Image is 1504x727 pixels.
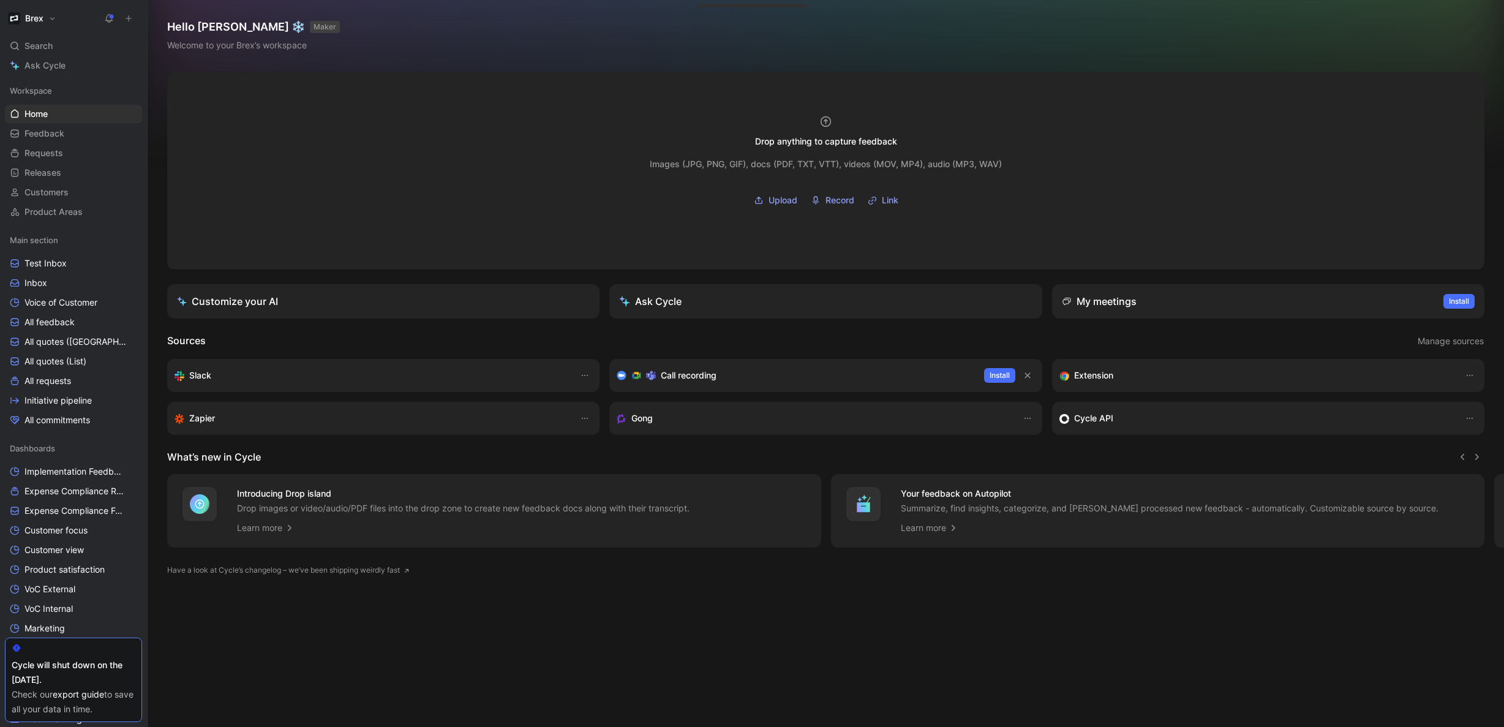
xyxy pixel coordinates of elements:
span: Product Areas [24,206,83,218]
a: All requests [5,372,142,390]
div: Customize your AI [177,294,278,309]
span: Install [1449,295,1469,307]
span: Install [990,369,1010,382]
span: Releases [24,167,61,179]
span: Test Inbox [24,257,67,269]
button: Install [984,368,1015,383]
span: Ask Cycle [24,58,66,73]
a: Expense Compliance Requests [5,482,142,500]
span: Dashboards [10,442,55,454]
h3: Gong [631,411,653,426]
div: Workspace [5,81,142,100]
span: All quotes (List) [24,355,86,367]
div: Main section [5,231,142,249]
div: Record & transcribe meetings from Zoom, Meet & Teams. [617,368,974,383]
span: Initiative pipeline [24,394,92,407]
a: Marketing [5,619,142,638]
span: All commitments [24,414,90,426]
a: Have a look at Cycle’s changelog – we’ve been shipping weirdly fast [167,564,410,576]
button: Install [1443,294,1475,309]
div: Welcome to your Brex’s workspace [167,38,340,53]
a: Customer focus [5,521,142,540]
button: MAKER [310,21,340,33]
a: Voice of Customer [5,293,142,312]
span: Customer view [24,544,84,556]
div: Check our to save all your data in time. [12,687,135,717]
div: Capture feedback from your incoming calls [617,411,1010,426]
span: Workspace [10,85,52,97]
span: Customer focus [24,524,88,537]
button: Record [807,191,859,209]
span: Feedback [24,127,64,140]
p: Drop images or video/audio/PDF files into the drop zone to create new feedback docs along with th... [237,502,690,514]
a: Product Areas [5,203,142,221]
span: Main section [10,234,58,246]
a: All quotes (List) [5,352,142,371]
h3: Zapier [189,411,215,426]
a: Product satisfaction [5,560,142,579]
span: Marketing [24,622,65,635]
div: DashboardsImplementation FeedbackExpense Compliance RequestsExpense Compliance FeedbackCustomer f... [5,439,142,657]
button: Link [863,191,903,209]
h4: Introducing Drop island [237,486,690,501]
span: Manage sources [1418,334,1484,348]
div: Dashboards [5,439,142,458]
button: BrexBrex [5,10,59,27]
span: Record [825,193,854,208]
a: Test Inbox [5,254,142,273]
a: Implementation Feedback [5,462,142,481]
div: Sync your customers, send feedback and get updates in Slack [175,368,568,383]
span: All requests [24,375,71,387]
h1: Hello [PERSON_NAME] ❄️ [167,20,340,34]
button: Upload [750,191,802,209]
h4: Your feedback on Autopilot [901,486,1438,501]
span: VoC External [24,583,75,595]
h3: Call recording [661,368,716,383]
div: My meetings [1062,294,1137,309]
span: Requests [24,147,63,159]
div: Ask Cycle [619,294,682,309]
img: Brex [8,12,20,24]
h1: Brex [25,13,43,24]
a: Feedback [5,124,142,143]
div: Cycle will shut down on the [DATE]. [12,658,135,687]
span: Implementation Feedback [24,465,126,478]
a: Inbox [5,274,142,292]
button: Manage sources [1417,333,1484,349]
h3: Slack [189,368,211,383]
span: VoC Internal [24,603,73,615]
p: Summarize, find insights, categorize, and [PERSON_NAME] processed new feedback - automatically. C... [901,502,1438,514]
a: Requests [5,144,142,162]
button: Ask Cycle [609,284,1042,318]
div: Sync customers & send feedback from custom sources. Get inspired by our favorite use case [1059,411,1453,426]
div: Capture feedback from thousands of sources with Zapier (survey results, recordings, sheets, etc). [175,411,568,426]
a: Ask Cycle [5,56,142,75]
a: All commitments [5,411,142,429]
h3: Extension [1074,368,1113,383]
h2: What’s new in Cycle [167,450,261,464]
div: Main sectionTest InboxInboxVoice of CustomerAll feedbackAll quotes ([GEOGRAPHIC_DATA])All quotes ... [5,231,142,429]
span: Link [882,193,898,208]
div: Images (JPG, PNG, GIF), docs (PDF, TXT, VTT), videos (MOV, MP4), audio (MP3, WAV) [650,157,1002,171]
div: Drop anything to capture feedback [755,134,897,149]
a: Home [5,105,142,123]
span: Upload [769,193,797,208]
a: Initiative pipeline [5,391,142,410]
div: Search [5,37,142,55]
a: Customize your AI [167,284,600,318]
a: All quotes ([GEOGRAPHIC_DATA]) [5,333,142,351]
span: Search [24,39,53,53]
span: All quotes ([GEOGRAPHIC_DATA]) [24,336,128,348]
span: Expense Compliance Feedback [24,505,127,517]
a: Learn more [237,521,295,535]
span: All feedback [24,316,75,328]
span: Customers [24,186,69,198]
a: Releases [5,164,142,182]
a: Customers [5,183,142,202]
span: Home [24,108,48,120]
h3: Cycle API [1074,411,1113,426]
span: Inbox [24,277,47,289]
span: Product satisfaction [24,563,105,576]
h2: Sources [167,333,206,349]
span: Expense Compliance Requests [24,485,127,497]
